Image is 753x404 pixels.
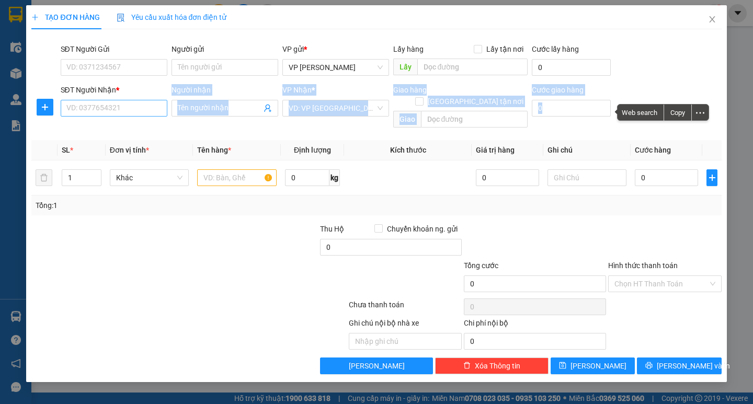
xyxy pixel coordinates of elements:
span: Đơn vị tính [110,146,149,154]
div: Copy [664,105,691,120]
div: Tổng: 1 [36,200,291,211]
span: plus [31,14,39,21]
span: Khác [116,170,182,186]
span: Gửi [8,42,19,50]
span: Cước hàng [635,146,671,154]
span: Tên hàng [197,146,231,154]
label: Hình thức thanh toán [608,261,678,270]
span: Lấy hàng [393,45,424,53]
input: VD: Bàn, Ghế [197,169,276,186]
input: Cước lấy hàng [532,59,611,76]
input: 0 [476,169,539,186]
span: VP [PERSON_NAME] - [30,38,128,65]
span: [GEOGRAPHIC_DATA] tận nơi [424,96,528,107]
input: Nhập ghi chú [349,333,462,350]
div: Chưa thanh toán [348,299,463,317]
div: Người nhận [172,84,278,96]
span: 14 [PERSON_NAME], [PERSON_NAME] [30,38,128,65]
input: Dọc đường [417,59,528,75]
span: Giao [393,111,421,128]
span: Kích thước [390,146,426,154]
strong: CÔNG TY VẬN TẢI ĐỨC TRƯỞNG [22,6,135,14]
span: Chuyển khoản ng. gửi [383,223,462,235]
input: Ghi Chú [547,169,626,186]
span: Yêu cầu xuất hóa đơn điện tử [117,13,227,21]
button: plus [37,99,53,116]
input: Cước giao hàng [532,100,611,117]
img: icon [117,14,125,22]
div: Người gửi [172,43,278,55]
span: - [30,27,33,36]
input: Dọc đường [421,111,528,128]
span: Giao hàng [393,86,427,94]
button: delete [36,169,52,186]
strong: HOTLINE : [61,15,96,23]
span: [PERSON_NAME] [349,360,405,372]
button: deleteXóa Thông tin [435,357,549,374]
button: save[PERSON_NAME] [551,357,635,374]
div: SĐT Người Nhận [61,84,167,96]
th: Ghi chú [543,140,631,160]
span: VP Trần Bình [289,60,383,75]
span: Lấy [393,59,417,75]
span: Web search [618,105,664,120]
span: c nhung ngã tư đệ tứ - [30,71,116,89]
span: Thu Hộ [320,225,344,233]
button: plus [706,169,717,186]
label: Cước lấy hàng [532,45,579,53]
span: Xóa Thông tin [475,360,520,372]
button: [PERSON_NAME] [320,357,433,374]
div: SĐT Người Gửi [61,43,167,55]
span: Định lượng [294,146,331,154]
div: Ghi chú nội bộ nhà xe [349,317,462,333]
div: VP gửi [282,43,389,55]
button: Close [698,5,727,34]
span: kg [329,169,340,186]
span: plus [37,103,53,111]
span: SL [62,146,70,154]
span: printer [645,362,653,370]
span: TẠO ĐƠN HÀNG [31,13,99,21]
span: delete [463,362,471,370]
span: user-add [264,104,272,112]
span: save [559,362,566,370]
span: VP Nhận [282,86,312,94]
span: Tổng cước [464,261,498,270]
span: [PERSON_NAME] và In [657,360,730,372]
button: printer[PERSON_NAME] và In [637,357,721,374]
div: Chi phí nội bộ [464,317,606,333]
span: Lấy tận nơi [482,43,528,55]
span: plus [707,174,716,182]
span: Giá trị hàng [476,146,515,154]
span: close [708,15,716,24]
label: Cước giao hàng [532,86,584,94]
span: [PERSON_NAME] [571,360,626,372]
